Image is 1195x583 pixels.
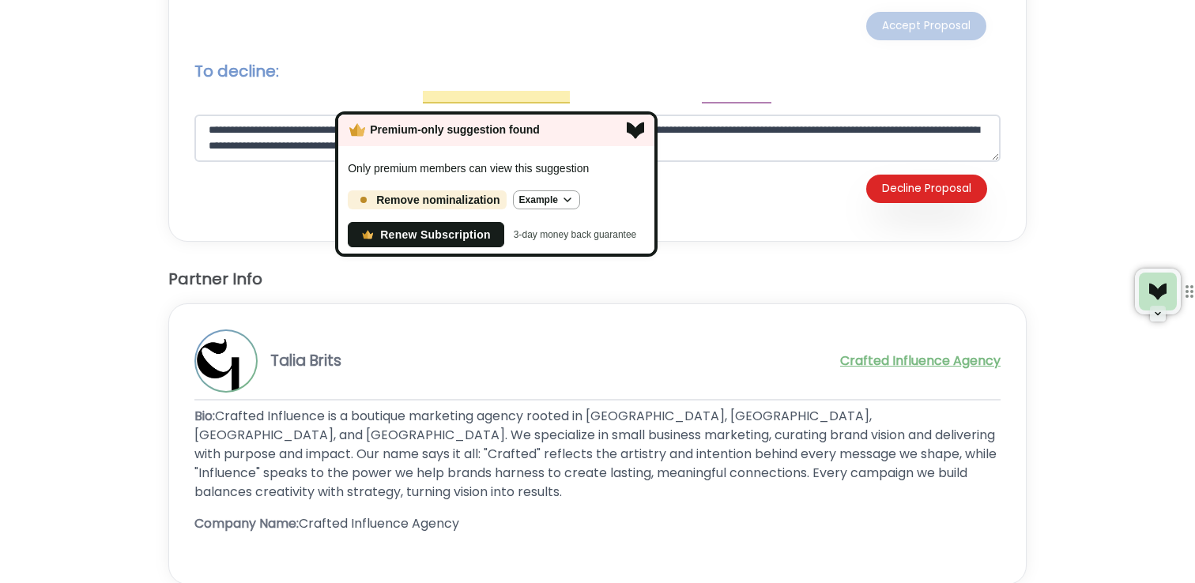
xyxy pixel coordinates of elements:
[882,181,971,197] div: Decline Proposal
[882,18,971,34] div: Accept Proposal
[866,12,986,40] button: Accept Proposal
[194,407,1001,502] div: Bio:
[519,194,558,205] span: Example
[194,407,997,501] p: Crafted Influence is a boutique marketing agency rooted in [GEOGRAPHIC_DATA], [GEOGRAPHIC_DATA], ...
[299,514,459,532] p: Crafted Influence Agency
[348,121,540,140] span: Premium-only suggestion found
[196,331,256,391] img: Profile
[194,514,1001,533] div: Company Name:
[194,59,1001,83] h2: To decline:
[270,350,341,372] p: Talia Brits
[380,228,491,241] span: Renew Subscription
[514,228,636,242] span: 3-day money back guarantee
[866,175,987,203] button: Decline Proposal
[348,162,589,175] span: Only premium members can view this suggestion
[376,190,499,209] div: Remove nominalization
[840,352,1001,370] a: Crafted Influence Agency
[168,267,1027,291] h2: Partner Info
